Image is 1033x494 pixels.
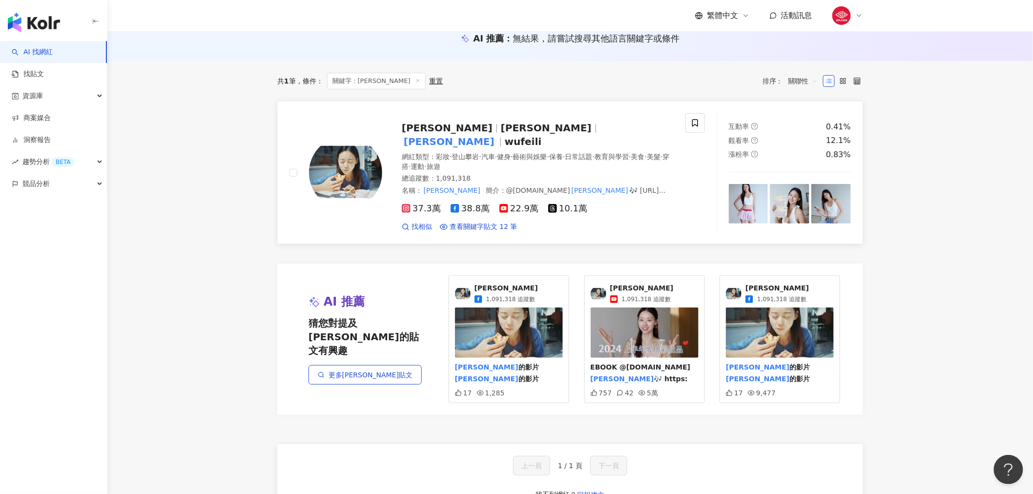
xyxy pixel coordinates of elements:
[547,153,549,161] span: ·
[590,456,627,475] button: 下一頁
[595,153,629,161] span: 教育與學習
[309,316,422,357] span: 猜您對提及[PERSON_NAME]的貼文有興趣
[811,184,851,224] img: post-image
[12,113,51,123] a: 商案媒合
[12,159,19,165] span: rise
[513,456,550,475] button: 上一頁
[629,153,631,161] span: ·
[518,375,539,383] span: 的影片
[455,284,563,304] a: KOL Avatar[PERSON_NAME]1,091,318 追蹤數
[548,204,587,214] span: 10.1萬
[518,363,539,371] span: 的影片
[409,163,411,170] span: ·
[497,153,511,161] span: 健身
[726,308,834,358] img: Natalie吳斐莉的影片
[781,11,812,20] span: 活動訊息
[565,153,593,161] span: 日常話題
[789,363,810,371] span: 的影片
[450,222,517,232] span: 查看關鍵字貼文 12 筆
[826,135,851,146] div: 12.1%
[296,77,323,85] span: 條件 ：
[558,462,582,470] span: 1 / 1 頁
[324,294,365,310] span: AI 推薦
[661,153,662,161] span: ·
[452,153,479,161] span: 登山攀岩
[591,308,699,358] img: 2024上半年愛用彩妝·讓我變漂亮的它們
[563,153,565,161] span: ·
[495,153,497,161] span: ·
[994,455,1023,484] iframe: Help Scout Beacon - Open
[277,101,863,244] a: KOL Avatar[PERSON_NAME][PERSON_NAME][PERSON_NAME]wufeili網紅類型：彩妝·登山攀岩·汽車·健身·藝術與娛樂·保養·日常話題·教育與學習·美食...
[591,375,654,383] mark: [PERSON_NAME]
[451,204,490,214] span: 38.8萬
[436,153,450,161] span: 彩妝
[422,185,482,196] mark: [PERSON_NAME]
[617,389,634,397] div: 42
[327,73,426,89] span: 關鍵字：[PERSON_NAME]
[455,375,518,383] mark: [PERSON_NAME]
[486,295,536,304] span: 1,091,318 追蹤數
[402,153,670,170] span: 穿搭
[450,153,452,161] span: ·
[22,85,43,107] span: 資源庫
[789,375,810,383] span: 的影片
[654,375,688,383] span: 🎶 https:
[455,286,471,302] img: KOL Avatar
[729,137,749,144] span: 觀看率
[412,222,432,232] span: 找相似
[726,284,834,304] a: KOL Avatar[PERSON_NAME]1,091,318 追蹤數
[788,73,818,89] span: 關聯性
[770,184,809,224] img: post-image
[748,389,776,397] div: 9,477
[511,153,513,161] span: ·
[757,295,806,304] span: 1,091,318 追蹤數
[513,153,547,161] span: 藝術與娛樂
[12,135,51,145] a: 洞察報告
[506,186,570,194] span: @[DOMAIN_NAME]
[591,389,612,397] div: 757
[645,153,647,161] span: ·
[826,122,851,132] div: 0.41%
[52,157,74,167] div: BETA
[726,363,789,371] mark: [PERSON_NAME]
[707,10,738,21] span: 繁體中文
[402,174,674,184] div: 總追蹤數 ： 1,091,318
[591,284,699,304] a: KOL Avatar[PERSON_NAME]1,091,318 追蹤數
[309,136,382,209] img: KOL Avatar
[402,222,432,232] a: 找相似
[427,163,440,170] span: 旅遊
[501,122,592,134] span: [PERSON_NAME]
[411,163,424,170] span: 運動
[475,284,538,293] span: [PERSON_NAME]
[455,389,472,397] div: 17
[631,153,645,161] span: 美食
[402,122,493,134] span: [PERSON_NAME]
[479,153,481,161] span: ·
[729,184,768,224] img: post-image
[591,286,606,302] img: KOL Avatar
[22,151,74,173] span: 趨勢分析
[726,389,743,397] div: 17
[481,153,495,161] span: 汽車
[726,375,789,383] mark: [PERSON_NAME]
[745,284,809,293] span: [PERSON_NAME]
[751,123,758,130] span: question-circle
[402,134,496,149] mark: [PERSON_NAME]
[639,389,658,397] div: 5萬
[499,204,538,214] span: 22.9萬
[729,150,749,158] span: 漲粉率
[277,77,296,85] div: 共 筆
[610,284,674,293] span: [PERSON_NAME]
[284,77,289,85] span: 1
[647,153,661,161] span: 美髮
[474,32,680,44] div: AI 推薦 ：
[832,6,851,25] img: GD.jpg
[570,185,630,196] mark: [PERSON_NAME]
[622,295,671,304] span: 1,091,318 追蹤數
[729,123,749,130] span: 互動率
[549,153,563,161] span: 保養
[424,163,426,170] span: ·
[751,151,758,158] span: question-circle
[751,137,758,144] span: question-circle
[12,47,53,57] a: searchAI 找網紅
